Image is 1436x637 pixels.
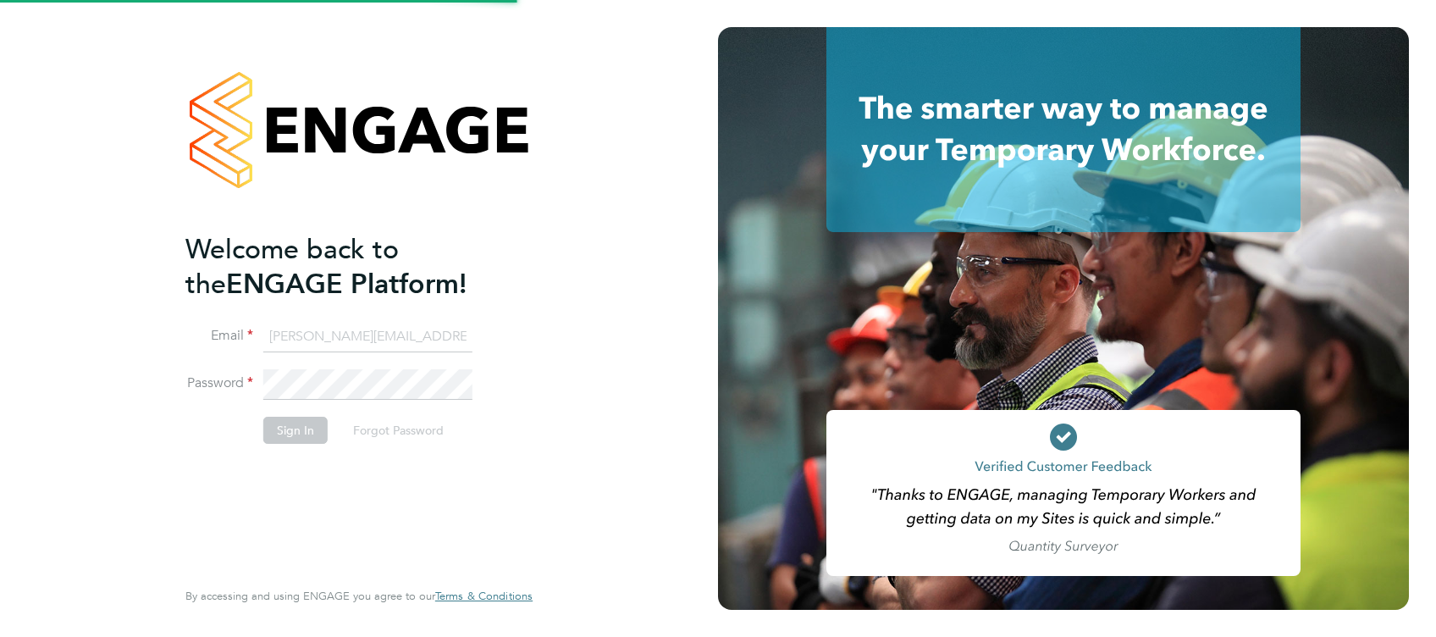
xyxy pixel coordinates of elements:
h2: ENGAGE Platform! [185,232,516,302]
button: Forgot Password [340,417,457,444]
label: Email [185,327,253,345]
a: Terms & Conditions [435,590,533,603]
span: By accessing and using ENGAGE you agree to our [185,589,533,603]
span: Terms & Conditions [435,589,533,603]
span: Welcome back to the [185,233,399,301]
label: Password [185,374,253,392]
input: Enter your work email... [263,322,472,352]
button: Sign In [263,417,328,444]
